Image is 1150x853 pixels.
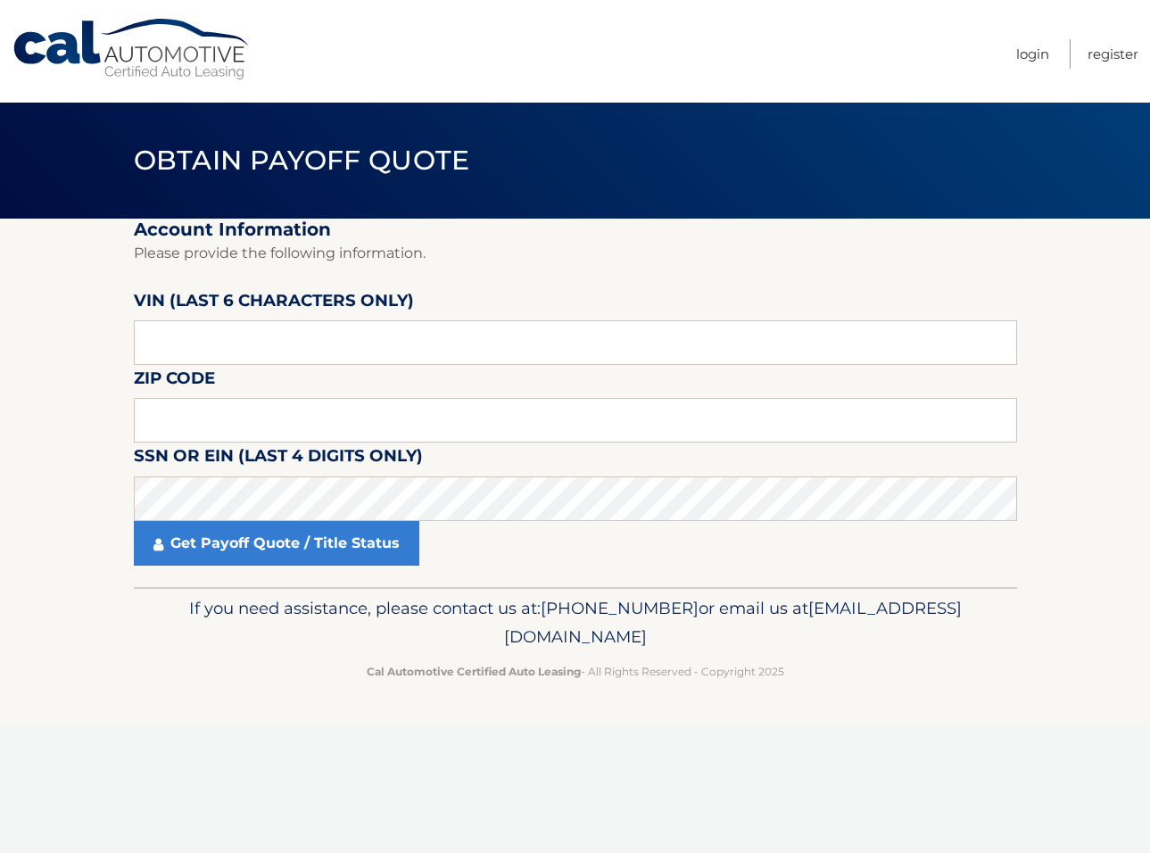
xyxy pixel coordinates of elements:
[134,521,419,566] a: Get Payoff Quote / Title Status
[541,598,699,618] span: [PHONE_NUMBER]
[134,144,470,177] span: Obtain Payoff Quote
[134,219,1017,241] h2: Account Information
[134,443,423,476] label: SSN or EIN (last 4 digits only)
[145,594,1005,651] p: If you need assistance, please contact us at: or email us at
[367,665,581,678] strong: Cal Automotive Certified Auto Leasing
[145,662,1005,681] p: - All Rights Reserved - Copyright 2025
[134,365,215,398] label: Zip Code
[134,241,1017,266] p: Please provide the following information.
[1088,39,1138,69] a: Register
[12,18,252,81] a: Cal Automotive
[1016,39,1049,69] a: Login
[134,287,414,320] label: VIN (last 6 characters only)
